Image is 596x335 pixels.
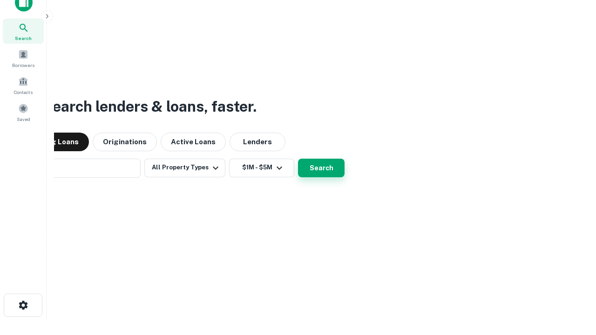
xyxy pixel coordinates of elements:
[93,133,157,151] button: Originations
[3,46,44,71] a: Borrowers
[229,159,294,177] button: $1M - $5M
[12,61,34,69] span: Borrowers
[230,133,285,151] button: Lenders
[298,159,345,177] button: Search
[549,261,596,305] iframe: Chat Widget
[14,88,33,96] span: Contacts
[17,115,30,123] span: Saved
[3,100,44,125] a: Saved
[161,133,226,151] button: Active Loans
[42,95,257,118] h3: Search lenders & loans, faster.
[15,34,32,42] span: Search
[3,19,44,44] a: Search
[3,73,44,98] a: Contacts
[144,159,225,177] button: All Property Types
